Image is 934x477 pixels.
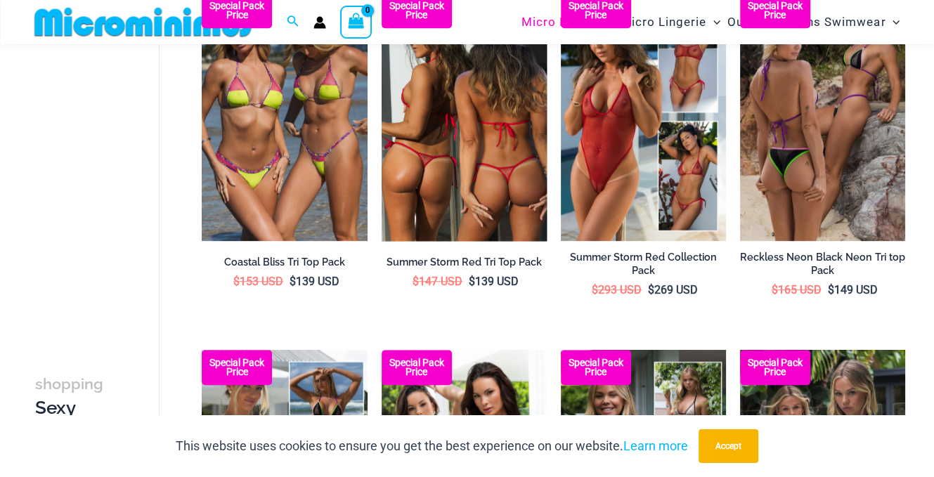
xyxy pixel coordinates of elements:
span: Outers [727,4,767,40]
a: Micro BikinisMenu ToggleMenu Toggle [518,4,617,40]
a: Summer Storm Red Tri Top Pack [382,256,547,274]
a: Account icon link [313,16,326,29]
h2: Coastal Bliss Tri Top Pack [202,256,367,269]
a: Mens SwimwearMenu ToggleMenu Toggle [785,4,903,40]
span: $ [290,275,296,288]
b: Special Pack Price [202,358,272,377]
b: Special Pack Price [202,1,272,20]
bdi: 269 USD [648,283,698,296]
span: Micro Lingerie [621,4,706,40]
h2: Summer Storm Red Tri Top Pack [382,256,547,269]
bdi: 149 USD [827,283,877,296]
span: shopping [35,375,103,393]
span: $ [648,283,654,296]
span: $ [771,283,777,296]
span: $ [413,275,419,288]
a: Search icon link [287,13,299,31]
button: Accept [699,429,758,463]
iframe: TrustedSite Certified [35,47,162,328]
h3: Sexy Bikini Sets [35,372,110,467]
b: Special Pack Price [382,358,452,377]
span: $ [827,283,834,296]
p: This website uses cookies to ensure you get the best experience on our website. [176,436,688,457]
span: Mens Swimwear [789,4,886,40]
h2: Summer Storm Red Collection Pack [561,251,726,277]
bdi: 139 USD [290,275,339,288]
bdi: 147 USD [413,275,462,288]
span: Micro Bikinis [521,4,599,40]
h2: Reckless Neon Black Neon Tri top Pack [740,251,905,277]
span: $ [469,275,475,288]
b: Special Pack Price [561,358,631,377]
a: Reckless Neon Black Neon Tri top Pack [740,251,905,282]
a: OutersMenu ToggleMenu Toggle [724,4,785,40]
span: $ [592,283,598,296]
span: Menu Toggle [706,4,720,40]
nav: Site Navigation [516,2,906,42]
bdi: 293 USD [592,283,642,296]
b: Special Pack Price [561,1,631,20]
bdi: 165 USD [771,283,821,296]
b: Special Pack Price [382,1,452,20]
a: View Shopping Cart, empty [340,6,372,38]
a: Learn more [623,438,688,453]
span: Menu Toggle [886,4,900,40]
span: $ [233,275,240,288]
b: Special Pack Price [740,1,810,20]
bdi: 153 USD [233,275,283,288]
b: Special Pack Price [740,358,810,377]
img: MM SHOP LOGO FLAT [29,6,260,38]
bdi: 139 USD [469,275,519,288]
a: Summer Storm Red Collection Pack [561,251,726,282]
a: Micro LingerieMenu ToggleMenu Toggle [617,4,724,40]
a: Coastal Bliss Tri Top Pack [202,256,367,274]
